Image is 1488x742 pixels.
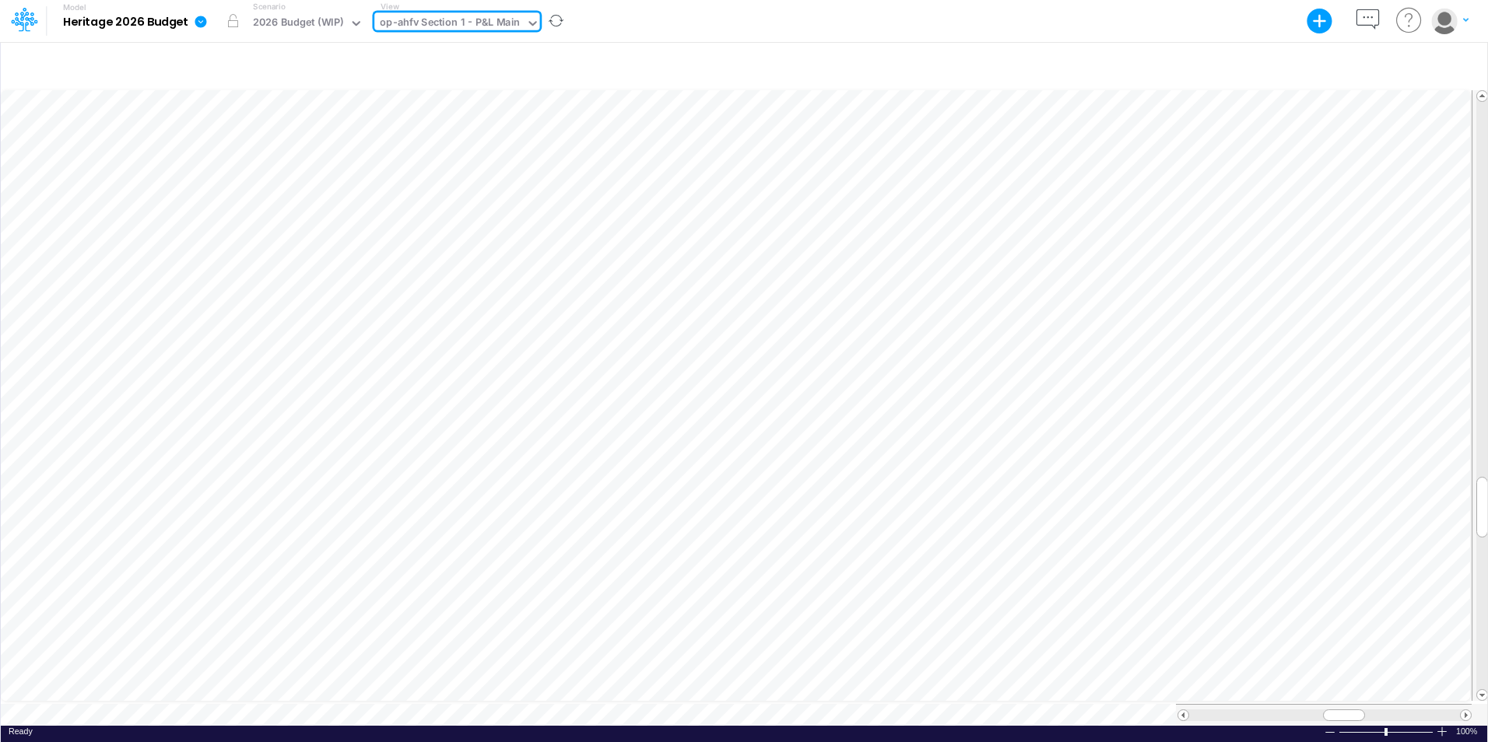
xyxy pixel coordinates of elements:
span: 100% [1456,726,1479,737]
div: Zoom In [1436,726,1448,737]
label: Scenario [253,1,285,12]
div: op-ahfv Section 1 - P&L Main [380,15,520,33]
div: Zoom Out [1324,726,1336,738]
div: Zoom [1384,728,1388,736]
div: In Ready mode [9,726,33,737]
b: Heritage 2026 Budget [63,16,188,30]
div: Zoom level [1456,726,1479,737]
div: 2026 Budget (WIP) [253,15,344,33]
label: View [381,1,398,12]
span: Ready [9,726,33,736]
label: Model [63,3,86,12]
div: Zoom [1339,726,1436,737]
